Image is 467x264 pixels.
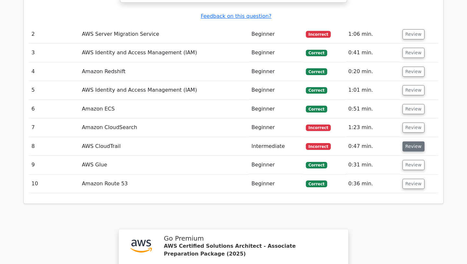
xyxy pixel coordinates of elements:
td: Beginner [249,156,303,174]
td: 5 [29,81,79,99]
td: 0:47 min. [346,137,400,156]
td: Beginner [249,81,303,99]
span: Correct [306,50,327,56]
td: 8 [29,137,79,156]
button: Review [402,104,425,114]
td: 1:06 min. [346,25,400,44]
td: Amazon Route 53 [79,175,249,193]
td: 0:36 min. [346,175,400,193]
td: Intermediate [249,137,303,156]
td: 2 [29,25,79,44]
td: Amazon Redshift [79,62,249,81]
button: Review [402,85,425,95]
td: 6 [29,100,79,118]
td: Beginner [249,175,303,193]
td: Beginner [249,118,303,137]
td: 1:23 min. [346,118,400,137]
button: Review [402,141,425,152]
td: 7 [29,118,79,137]
td: 0:31 min. [346,156,400,174]
td: AWS CloudTrail [79,137,249,156]
button: Review [402,67,425,77]
td: Amazon ECS [79,100,249,118]
td: Beginner [249,44,303,62]
button: Review [402,160,425,170]
a: Feedback on this question? [201,13,271,19]
td: 1:01 min. [346,81,400,99]
button: Review [402,48,425,58]
td: 0:41 min. [346,44,400,62]
td: 3 [29,44,79,62]
td: 9 [29,156,79,174]
td: AWS Glue [79,156,249,174]
span: Incorrect [306,125,331,131]
td: 10 [29,175,79,193]
td: AWS Identity and Access Management (IAM) [79,44,249,62]
td: 4 [29,62,79,81]
span: Correct [306,162,327,168]
button: Review [402,29,425,39]
span: Incorrect [306,31,331,37]
button: Review [402,123,425,133]
td: AWS Server Migration Service [79,25,249,44]
button: Review [402,179,425,189]
span: Correct [306,180,327,187]
td: Amazon CloudSearch [79,118,249,137]
td: 0:20 min. [346,62,400,81]
td: 0:51 min. [346,100,400,118]
td: AWS Identity and Access Management (IAM) [79,81,249,99]
span: Correct [306,68,327,75]
span: Incorrect [306,143,331,150]
td: Beginner [249,62,303,81]
span: Correct [306,106,327,112]
span: Correct [306,87,327,94]
td: Beginner [249,25,303,44]
td: Beginner [249,100,303,118]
